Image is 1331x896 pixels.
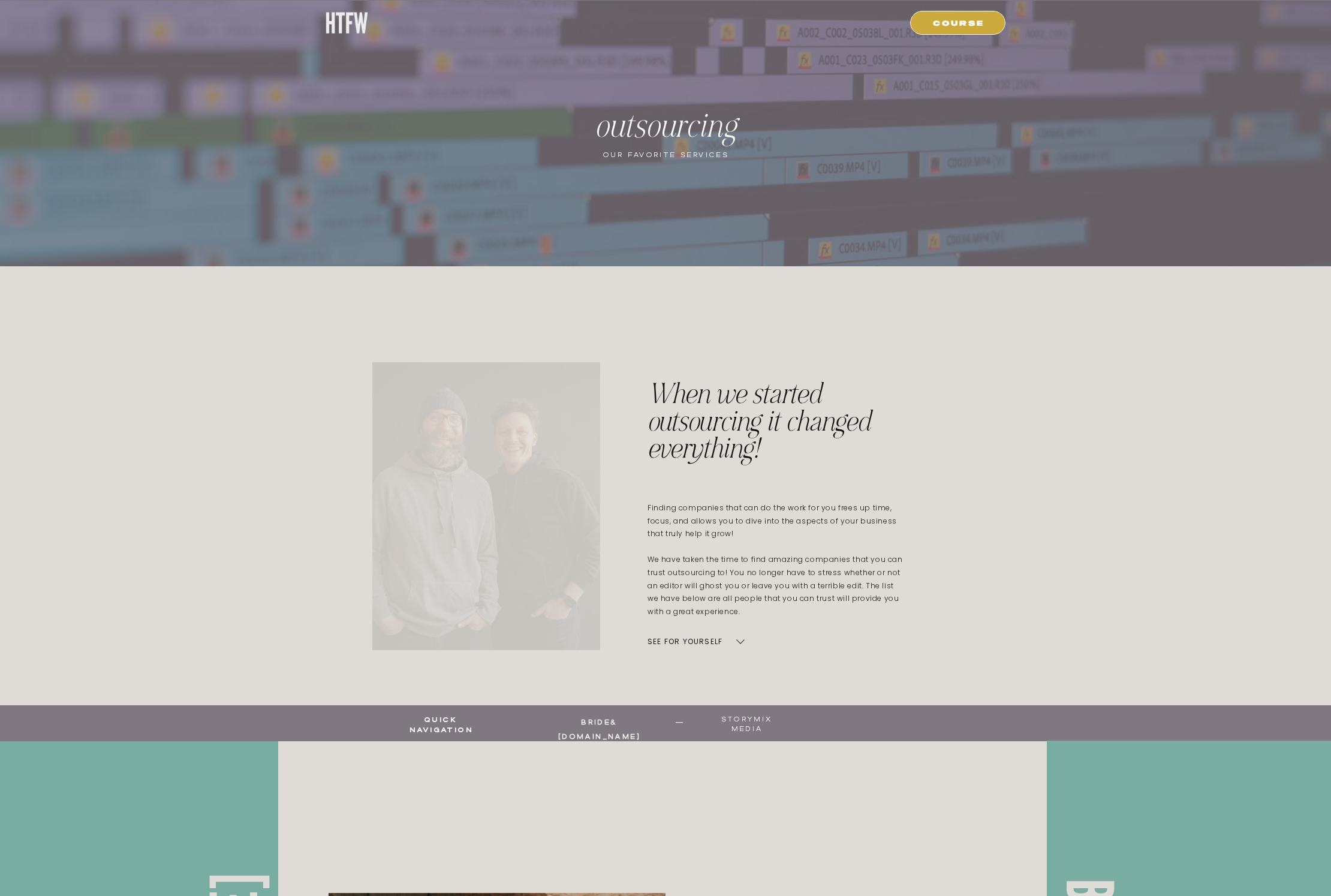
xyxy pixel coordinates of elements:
a: COURSE [918,17,999,28]
h2: our favorite services [420,149,911,161]
b: bride&[DOMAIN_NAME] [558,717,640,741]
a: storymix media [707,715,787,729]
a: resources [662,17,718,28]
p: Finding companies that can do the work for you frees up time, focus, and allows you to dive into ... [648,501,905,620]
a: ABOUT [745,17,776,28]
p: see for yourself [648,633,752,650]
a: bride&[DOMAIN_NAME] [544,715,654,729]
a: — [674,715,685,729]
h1: outsourcing [420,107,911,155]
a: HOME [555,17,580,28]
a: quick navigation [409,715,471,729]
a: shop [603,17,651,28]
p: When we started outsourcing it changed everything! [648,381,905,471]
